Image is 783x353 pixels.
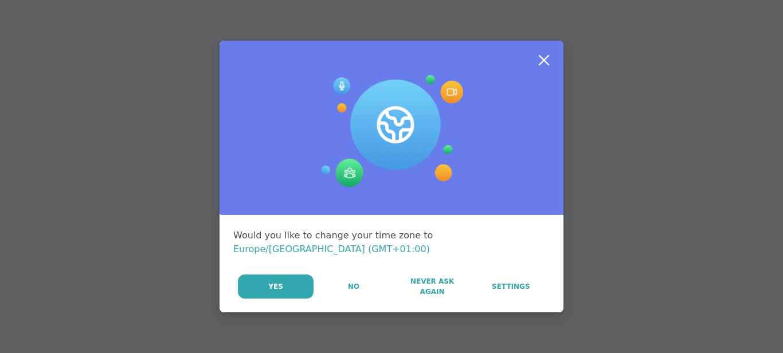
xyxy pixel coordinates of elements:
[320,75,463,187] img: Session Experience
[268,281,283,292] span: Yes
[492,281,530,292] span: Settings
[472,274,550,299] a: Settings
[238,274,314,299] button: Yes
[348,281,359,292] span: No
[233,229,550,256] div: Would you like to change your time zone to
[393,274,471,299] button: Never Ask Again
[399,276,465,297] span: Never Ask Again
[315,274,392,299] button: No
[233,244,430,254] span: Europe/[GEOGRAPHIC_DATA] (GMT+01:00)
